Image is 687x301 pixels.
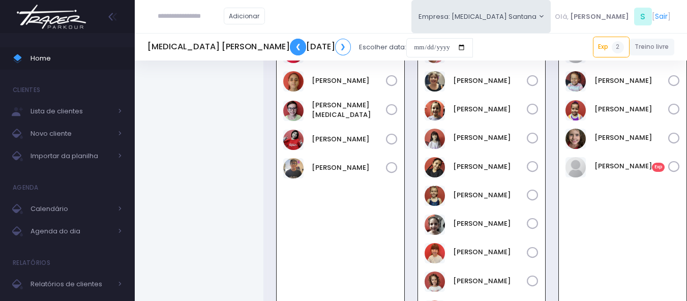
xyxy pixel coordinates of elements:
[312,163,386,173] a: [PERSON_NAME]
[283,158,304,178] img: Lucas figueiredo guedes
[453,190,527,200] a: [PERSON_NAME]
[453,133,527,143] a: [PERSON_NAME]
[612,41,624,53] span: 2
[290,39,306,55] a: ❮
[335,39,351,55] a: ❯
[425,243,445,263] img: Mariana Namie Takatsuki Momesso
[425,215,445,235] img: Mariana Garzuzi Palma
[312,100,386,120] a: [PERSON_NAME][MEDICAL_DATA]
[594,104,669,114] a: [PERSON_NAME]
[312,76,386,86] a: [PERSON_NAME]
[31,225,112,238] span: Agenda do dia
[630,39,675,55] a: Treino livre
[31,105,112,118] span: Lista de clientes
[655,11,668,22] a: Sair
[652,163,665,172] span: Exp
[283,71,304,92] img: Anna Júlia Roque Silva
[565,129,586,149] img: Maria Helena Coelho Mariano
[147,39,351,55] h5: [MEDICAL_DATA] [PERSON_NAME] [DATE]
[425,157,445,177] img: Livia Baião Gomes
[31,127,112,140] span: Novo cliente
[425,100,445,121] img: Lara Prado Pfefer
[31,278,112,291] span: Relatórios de clientes
[594,133,669,143] a: [PERSON_NAME]
[551,5,674,28] div: [ ]
[147,36,473,59] div: Escolher data:
[565,100,586,121] img: Maria Cecília Menezes Rodrigues
[565,71,586,92] img: Malu Souza de Carvalho
[13,80,40,100] h4: Clientes
[31,52,122,65] span: Home
[453,247,527,257] a: [PERSON_NAME]
[555,12,569,22] span: Olá,
[31,202,112,216] span: Calendário
[565,157,586,177] img: Melissa Carrozza
[13,253,50,273] h4: Relatórios
[594,76,669,86] a: [PERSON_NAME]
[453,219,527,229] a: [PERSON_NAME]
[425,186,445,206] img: Manuela Andrade Bertolla
[425,71,445,92] img: Heloisa Frederico Mota
[425,272,445,292] img: Nina Diniz Scatena Alves
[570,12,629,22] span: [PERSON_NAME]
[283,130,304,150] img: Lorena mie sato ayres
[453,162,527,172] a: [PERSON_NAME]
[283,101,304,121] img: João Vitor Fontan Nicoleti
[634,8,652,25] span: S
[453,104,527,114] a: [PERSON_NAME]
[13,177,39,198] h4: Agenda
[453,76,527,86] a: [PERSON_NAME]
[594,161,669,171] a: [PERSON_NAME]Exp
[425,129,445,149] img: Larissa Teodoro Dangebel de Oliveira
[593,37,630,57] a: Exp2
[312,134,386,144] a: [PERSON_NAME]
[224,8,265,24] a: Adicionar
[453,276,527,286] a: [PERSON_NAME]
[31,149,112,163] span: Importar da planilha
